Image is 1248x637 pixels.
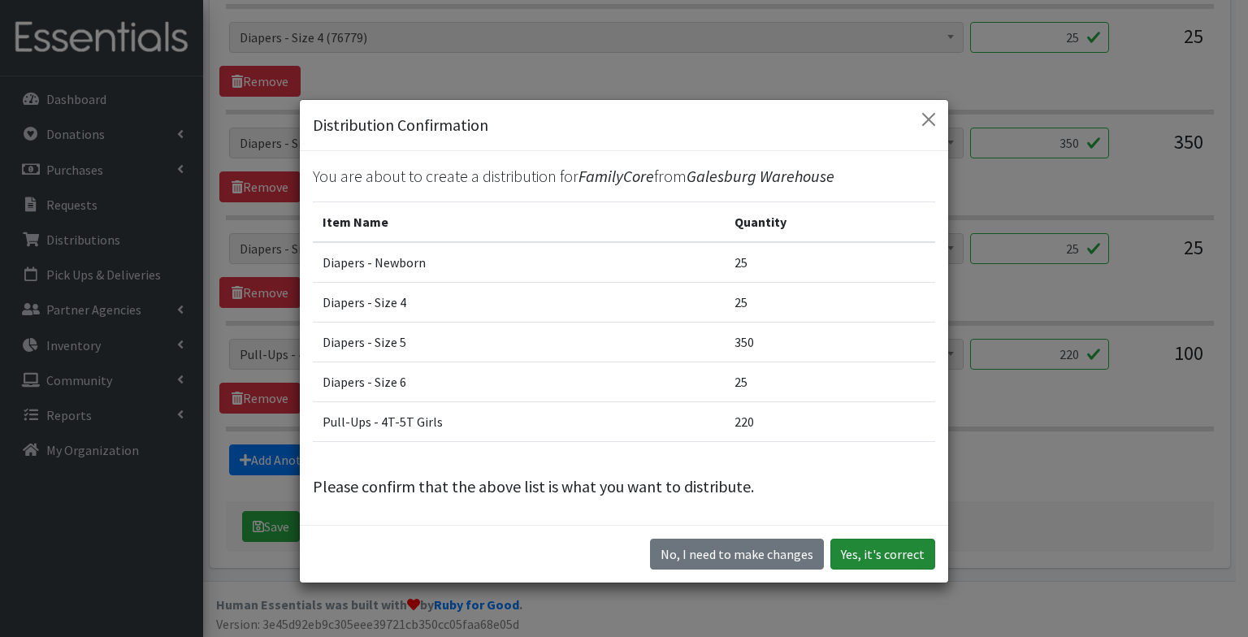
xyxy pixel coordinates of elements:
td: Diapers - Size 6 [313,362,725,402]
button: Yes, it's correct [830,539,935,570]
td: 220 [725,402,935,442]
p: Please confirm that the above list is what you want to distribute. [313,474,935,499]
td: 25 [725,362,935,402]
td: Diapers - Size 4 [313,283,725,323]
td: Diapers - Newborn [313,242,725,283]
h5: Distribution Confirmation [313,113,488,137]
td: 25 [725,283,935,323]
th: Quantity [725,202,935,243]
th: Item Name [313,202,725,243]
td: Diapers - Size 5 [313,323,725,362]
td: 350 [725,323,935,362]
p: You are about to create a distribution for from [313,164,935,188]
span: FamilyCore [578,166,654,186]
td: Pull-Ups - 4T-5T Girls [313,402,725,442]
span: Galesburg Warehouse [687,166,834,186]
button: No I need to make changes [650,539,824,570]
button: Close [916,106,942,132]
td: 25 [725,242,935,283]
